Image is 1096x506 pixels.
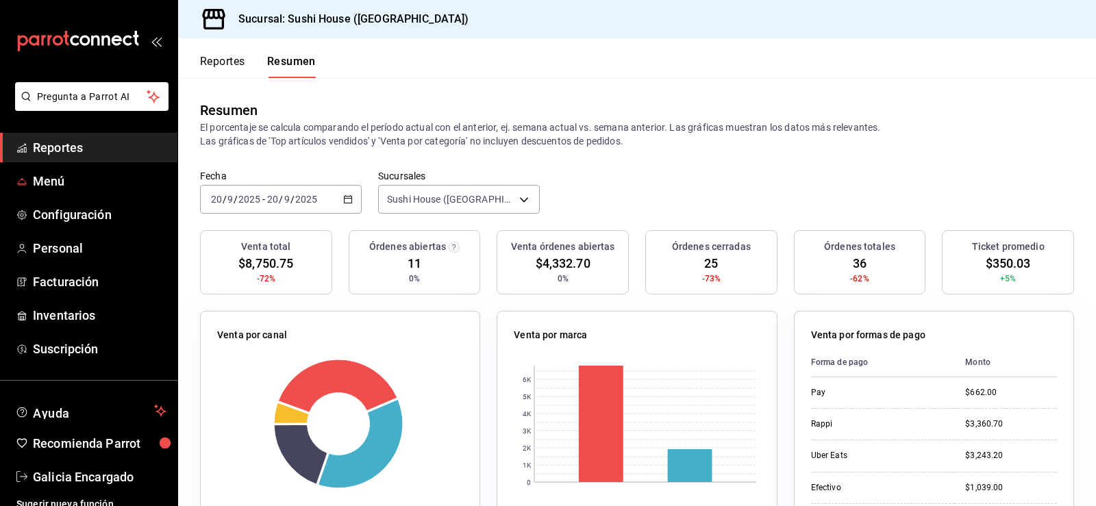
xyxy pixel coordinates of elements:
[511,240,615,254] h3: Venta órdenes abiertas
[704,254,718,273] span: 25
[33,468,166,486] span: Galicia Encargado
[527,479,531,486] text: 0
[223,194,227,205] span: /
[200,100,258,121] div: Resumen
[523,427,532,435] text: 3K
[257,273,276,285] span: -72%
[523,444,532,452] text: 2K
[10,99,169,114] a: Pregunta a Parrot AI
[217,328,287,342] p: Venta por canal
[200,55,316,78] div: navigation tabs
[290,194,295,205] span: /
[965,482,1057,494] div: $1,039.00
[267,55,316,78] button: Resumen
[369,240,446,254] h3: Órdenes abiertas
[1000,273,1016,285] span: +5%
[558,273,569,285] span: 0%
[536,254,590,273] span: $4,332.70
[227,11,469,27] h3: Sucursal: Sushi House ([GEOGRAPHIC_DATA])
[200,171,362,181] label: Fecha
[387,192,514,206] span: Sushi House ([GEOGRAPHIC_DATA])
[284,194,290,205] input: --
[238,254,293,273] span: $8,750.75
[33,340,166,358] span: Suscripción
[523,376,532,383] text: 6K
[811,387,944,399] div: Pay
[378,171,540,181] label: Sucursales
[33,138,166,157] span: Reportes
[33,273,166,291] span: Facturación
[965,418,1057,430] div: $3,360.70
[965,450,1057,461] div: $3,243.20
[241,240,290,254] h3: Venta total
[811,450,944,461] div: Uber Eats
[954,348,1057,377] th: Monto
[210,194,223,205] input: --
[811,482,944,494] div: Efectivo
[986,254,1031,273] span: $350.03
[151,36,162,47] button: open_drawer_menu
[523,461,532,469] text: 1K
[523,410,532,418] text: 4K
[33,172,166,190] span: Menú
[672,240,751,254] h3: Órdenes cerradas
[409,273,420,285] span: 0%
[523,393,532,401] text: 5K
[702,273,721,285] span: -73%
[279,194,283,205] span: /
[514,328,587,342] p: Venta por marca
[200,121,1074,148] p: El porcentaje se calcula comparando el período actual con el anterior, ej. semana actual vs. sema...
[408,254,421,273] span: 11
[811,418,944,430] div: Rappi
[200,55,245,78] button: Reportes
[33,306,166,325] span: Inventarios
[824,240,895,254] h3: Órdenes totales
[972,240,1045,254] h3: Ticket promedio
[234,194,238,205] span: /
[33,205,166,224] span: Configuración
[238,194,261,205] input: ----
[811,328,925,342] p: Venta por formas de pago
[15,82,169,111] button: Pregunta a Parrot AI
[811,348,955,377] th: Forma de pago
[262,194,265,205] span: -
[33,403,149,419] span: Ayuda
[965,387,1057,399] div: $662.00
[227,194,234,205] input: --
[33,239,166,257] span: Personal
[37,90,147,104] span: Pregunta a Parrot AI
[266,194,279,205] input: --
[850,273,869,285] span: -62%
[295,194,318,205] input: ----
[853,254,867,273] span: 36
[33,434,166,453] span: Recomienda Parrot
